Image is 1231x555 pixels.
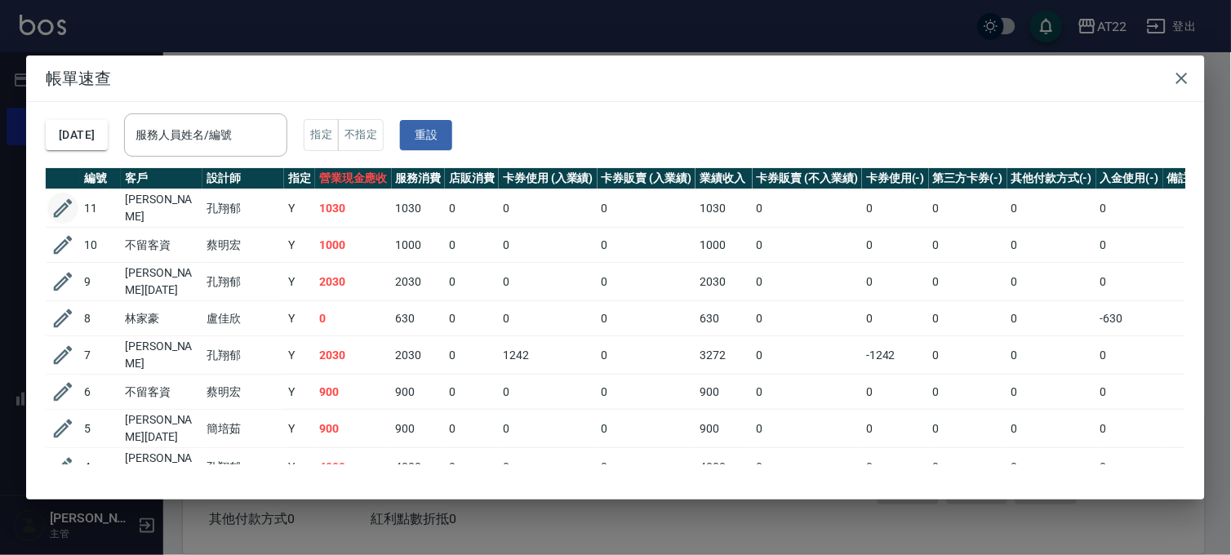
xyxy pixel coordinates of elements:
td: 1000 [315,228,392,263]
td: 0 [1096,410,1163,448]
td: 0 [862,375,929,410]
td: 孔翔郁 [202,263,284,301]
td: 0 [598,228,696,263]
th: 店販消費 [445,168,499,189]
td: 0 [1007,301,1097,336]
td: Y [284,263,315,301]
th: 營業現金應收 [315,168,392,189]
th: 入金使用(-) [1096,168,1163,189]
th: 卡券販賣 (不入業績) [753,168,862,189]
td: [PERSON_NAME] [121,189,202,228]
td: 0 [598,375,696,410]
td: 2030 [392,336,446,375]
td: 孔翔郁 [202,189,284,228]
td: 0 [445,263,499,301]
td: 0 [598,410,696,448]
td: 簡培茹 [202,410,284,448]
td: 0 [862,228,929,263]
th: 第三方卡券(-) [929,168,1007,189]
td: 5 [80,410,121,448]
td: 0 [753,410,862,448]
td: 1030 [315,189,392,228]
td: Y [284,228,315,263]
td: [PERSON_NAME] [121,336,202,375]
td: 0 [753,375,862,410]
td: 4000 [695,448,753,486]
td: 0 [1007,189,1097,228]
td: 0 [862,410,929,448]
td: 8 [80,301,121,336]
button: 重設 [400,120,452,150]
td: Y [284,336,315,375]
td: [PERSON_NAME][DATE] [121,410,202,448]
td: 不留客資 [121,228,202,263]
td: 0 [499,375,598,410]
td: 0 [929,410,1007,448]
td: 0 [1007,336,1097,375]
td: 0 [929,189,1007,228]
td: 0 [499,301,598,336]
button: [DATE] [46,120,108,150]
td: 1030 [695,189,753,228]
th: 客戶 [121,168,202,189]
td: 0 [1007,228,1097,263]
td: 1242 [499,336,598,375]
td: 4 [80,448,121,486]
td: 0 [753,301,862,336]
td: 11 [80,189,121,228]
td: Y [284,448,315,486]
th: 業績收入 [695,168,753,189]
td: 0 [598,189,696,228]
td: 0 [445,336,499,375]
td: 0 [499,410,598,448]
td: 0 [1096,336,1163,375]
th: 卡券使用(-) [862,168,929,189]
td: 0 [929,228,1007,263]
td: 0 [862,448,929,486]
td: 0 [929,301,1007,336]
th: 設計師 [202,168,284,189]
td: 0 [598,263,696,301]
td: 0 [499,189,598,228]
td: 0 [598,301,696,336]
td: 0 [445,448,499,486]
td: 2030 [392,263,446,301]
td: 0 [445,301,499,336]
td: [PERSON_NAME] [121,448,202,486]
td: 0 [1096,375,1163,410]
th: 卡券使用 (入業績) [499,168,598,189]
td: 盧佳欣 [202,301,284,336]
td: 2030 [315,336,392,375]
td: 2030 [315,263,392,301]
h2: 帳單速查 [26,55,1205,101]
td: 900 [315,410,392,448]
td: [PERSON_NAME][DATE] [121,263,202,301]
button: 指定 [304,119,339,151]
th: 指定 [284,168,315,189]
td: 0 [1007,263,1097,301]
td: 0 [598,336,696,375]
td: 900 [392,375,446,410]
td: -1242 [862,336,929,375]
td: 0 [445,228,499,263]
td: 0 [315,301,392,336]
td: 6 [80,375,121,410]
td: 0 [445,410,499,448]
td: 7 [80,336,121,375]
td: 0 [929,448,1007,486]
td: 630 [392,301,446,336]
td: 1000 [392,228,446,263]
td: 4000 [392,448,446,486]
td: 10 [80,228,121,263]
td: 0 [598,448,696,486]
td: 不留客資 [121,375,202,410]
td: Y [284,410,315,448]
td: Y [284,189,315,228]
td: 630 [695,301,753,336]
td: 0 [753,336,862,375]
td: 0 [753,448,862,486]
td: 0 [445,375,499,410]
td: 900 [315,375,392,410]
td: 0 [1096,448,1163,486]
td: 1030 [392,189,446,228]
